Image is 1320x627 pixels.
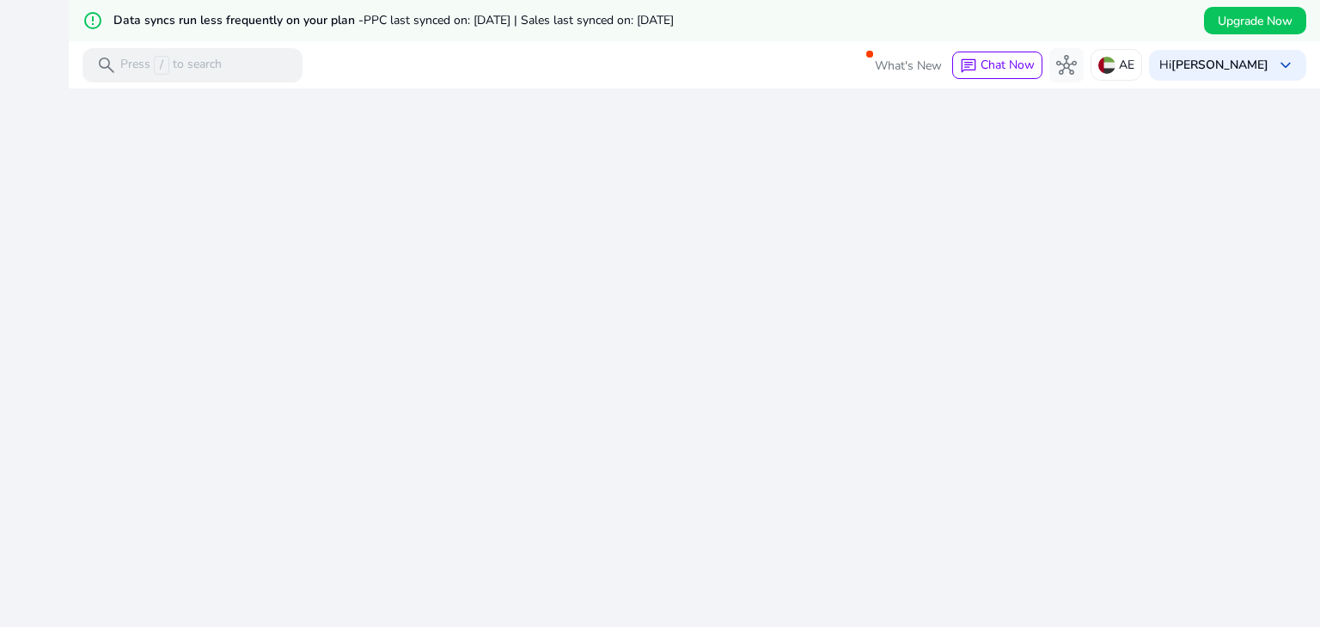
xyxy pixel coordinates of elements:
[1204,7,1306,34] button: Upgrade Now
[154,56,169,75] span: /
[981,57,1035,73] span: Chat Now
[96,55,117,76] span: search
[120,56,222,75] p: Press to search
[960,58,977,75] span: chat
[1218,12,1292,30] span: Upgrade Now
[1275,55,1296,76] span: keyboard_arrow_down
[364,12,674,28] span: PPC last synced on: [DATE] | Sales last synced on: [DATE]
[1119,50,1134,80] p: AE
[82,10,103,31] mat-icon: error_outline
[1056,55,1077,76] span: hub
[113,14,674,28] h5: Data syncs run less frequently on your plan -
[1171,57,1268,73] b: [PERSON_NAME]
[952,52,1042,79] button: chatChat Now
[1098,57,1115,74] img: ae.svg
[875,51,942,81] span: What's New
[1159,59,1268,71] p: Hi
[1049,48,1084,82] button: hub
